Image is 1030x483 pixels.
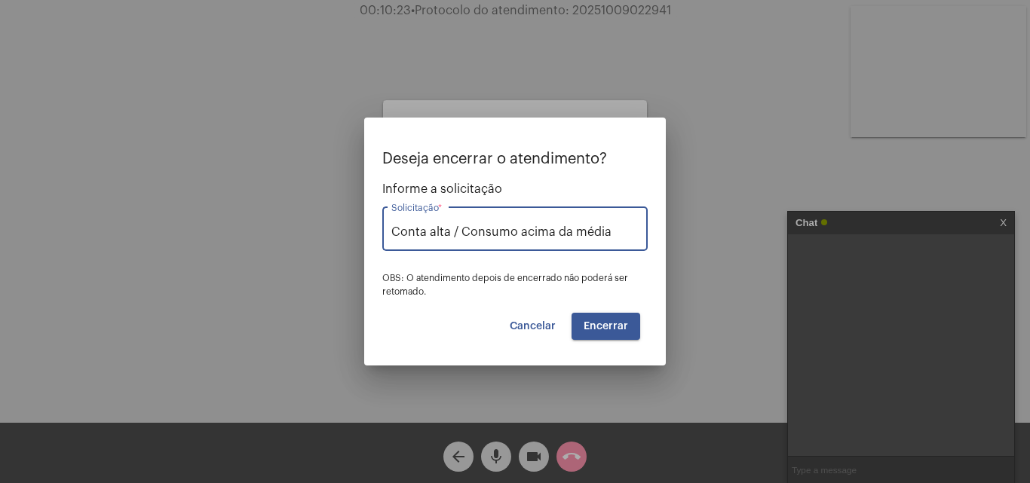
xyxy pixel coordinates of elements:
[391,225,639,239] input: Buscar solicitação
[382,151,648,167] p: Deseja encerrar o atendimento?
[510,321,556,332] span: Cancelar
[382,182,648,196] span: Informe a solicitação
[572,313,640,340] button: Encerrar
[498,313,568,340] button: Cancelar
[584,321,628,332] span: Encerrar
[382,274,628,296] span: OBS: O atendimento depois de encerrado não poderá ser retomado.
